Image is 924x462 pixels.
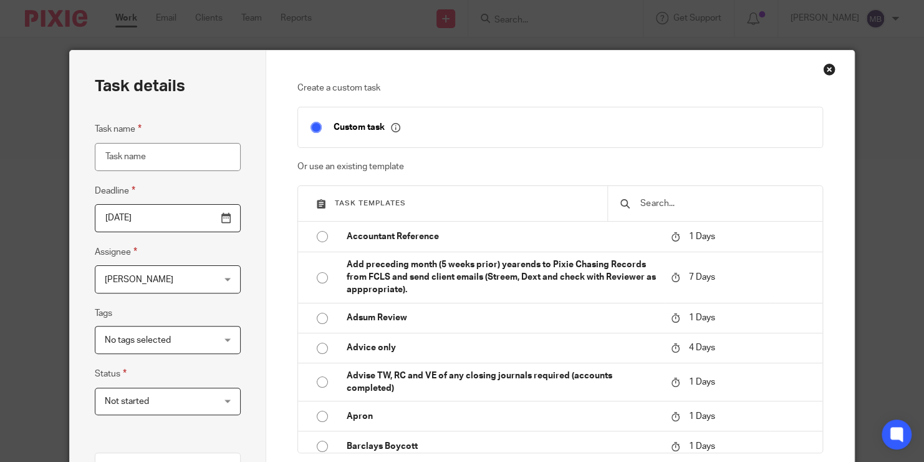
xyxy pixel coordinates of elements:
p: Custom task [334,122,400,133]
input: Pick a date [95,204,240,232]
p: Or use an existing template [297,160,823,173]
span: 1 Days [688,313,715,322]
p: Barclays Boycott [347,440,659,453]
p: Advice only [347,342,659,354]
span: 7 Days [688,273,715,282]
span: Not started [105,397,149,406]
input: Search... [639,197,810,210]
span: 1 Days [688,378,715,386]
span: No tags selected [105,336,171,345]
p: Accountant Reference [347,230,659,243]
label: Tags [95,307,112,320]
span: 1 Days [688,442,715,451]
p: Add preceding month (5 weeks prior) yearends to Pixie Chasing Records from FCLS and send client e... [347,258,659,297]
span: 1 Days [688,412,715,421]
p: Advise TW, RC and VE of any closing journals required (accounts completed) [347,370,659,395]
label: Task name [95,122,142,136]
p: Create a custom task [297,82,823,94]
span: 4 Days [688,343,715,352]
span: Task templates [335,200,406,207]
div: Close this dialog window [823,63,835,76]
label: Status [95,366,127,381]
span: 1 Days [688,232,715,241]
p: Apron [347,410,659,423]
input: Task name [95,143,240,171]
span: [PERSON_NAME] [105,275,173,284]
p: Adsum Review [347,312,659,324]
label: Deadline [95,184,135,198]
label: Assignee [95,245,137,259]
h2: Task details [95,76,185,97]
